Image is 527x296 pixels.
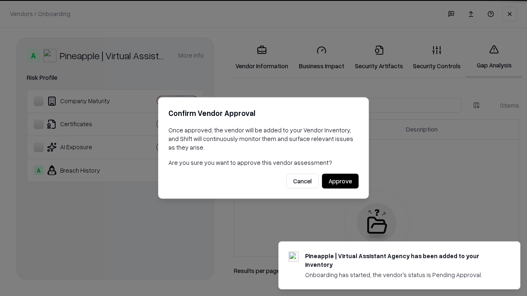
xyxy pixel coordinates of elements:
div: Onboarding has started, the vendor's status is Pending Approval. [305,271,500,279]
button: Cancel [286,174,319,189]
button: Approve [322,174,359,189]
p: Are you sure you want to approve this vendor assessment? [168,158,359,167]
p: Once approved, the vendor will be added to your Vendor Inventory, and Shift will continuously mon... [168,126,359,152]
div: Pineapple | Virtual Assistant Agency has been added to your inventory [305,252,500,269]
img: trypineapple.com [289,252,298,261]
h2: Confirm Vendor Approval [168,107,359,119]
